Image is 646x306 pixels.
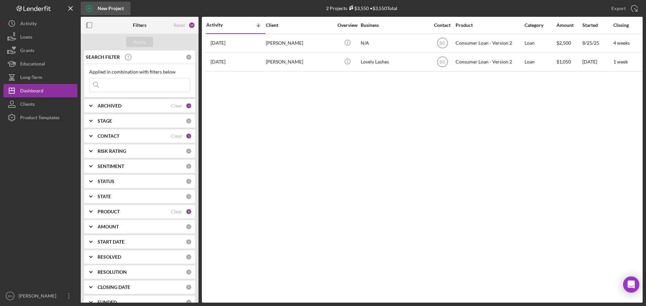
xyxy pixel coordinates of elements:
button: Grants [3,44,77,57]
div: Long-Term [20,71,42,86]
div: Started [582,23,613,28]
b: PRODUCT [98,209,120,214]
div: 0 [186,299,192,305]
b: RESOLVED [98,254,121,260]
time: 2025-09-06 23:26 [211,40,225,46]
div: 0 [186,269,192,275]
b: SEARCH FILTER [86,54,120,60]
div: Activity [206,22,236,28]
div: Reset [174,23,185,28]
div: 1 [186,133,192,139]
time: 2025-08-08 17:06 [211,59,225,64]
div: [PERSON_NAME] [266,53,333,71]
b: CLOSING DATE [98,285,130,290]
div: N/A [361,34,428,52]
div: Loan [525,34,556,52]
div: Export [611,2,626,15]
button: Educational [3,57,77,71]
b: STATE [98,194,111,199]
div: 0 [186,118,192,124]
div: 8 [186,209,192,215]
button: BG[PERSON_NAME] [3,289,77,303]
button: Clients [3,97,77,111]
div: 0 [186,148,192,154]
button: Product Templates [3,111,77,124]
div: Apply [134,37,146,47]
text: BG [8,294,12,298]
div: 0 [186,239,192,245]
span: $2,500 [557,40,571,46]
button: Apply [126,37,153,47]
time: 1 week [613,59,628,64]
b: RESOLUTION [98,269,127,275]
div: Loans [20,30,32,45]
span: $1,050 [557,59,571,64]
b: Filters [133,23,146,28]
button: Loans [3,30,77,44]
div: 1 [186,103,192,109]
button: Activity [3,17,77,30]
button: Long-Term [3,71,77,84]
div: Loan [525,53,556,71]
button: Dashboard [3,84,77,97]
b: SENTIMENT [98,164,124,169]
div: Clients [20,97,35,113]
div: Category [525,23,556,28]
div: [DATE] [582,53,613,71]
div: 0 [186,254,192,260]
div: [PERSON_NAME] [17,289,61,304]
div: Consumer Loan - Version 2 [456,34,523,52]
div: 0 [186,178,192,184]
b: STAGE [98,118,112,124]
div: Dashboard [20,84,43,99]
div: Grants [20,44,34,59]
div: Contact [430,23,455,28]
div: Activity [20,17,37,32]
div: 0 [186,54,192,60]
b: AMOUNT [98,224,119,229]
div: Applied in combination with filters below [89,69,190,75]
div: 2 Projects • $3,550 Total [326,5,397,11]
div: 10 [188,22,195,29]
div: [PERSON_NAME] [266,34,333,52]
text: BG [439,60,445,64]
button: New Project [81,2,131,15]
div: 0 [186,163,192,169]
div: Educational [20,57,45,72]
div: Clear [171,133,182,139]
div: 0 [186,224,192,230]
div: Business [361,23,428,28]
b: CONTACT [98,133,119,139]
b: ARCHIVED [98,103,121,108]
div: Clear [171,103,182,108]
div: Lovely Lashes [361,53,428,71]
div: 0 [186,193,192,200]
time: 4 weeks [613,40,630,46]
text: BG [439,41,445,46]
div: Open Intercom Messenger [623,276,639,293]
div: 8/25/25 [582,34,613,52]
div: Product Templates [20,111,60,126]
div: 0 [186,284,192,290]
button: Export [605,2,643,15]
div: Product [456,23,523,28]
b: STATUS [98,179,114,184]
div: Overview [335,23,360,28]
div: New Project [98,2,124,15]
b: FUNDED [98,300,117,305]
b: RISK RATING [98,148,126,154]
div: Consumer Loan - Version 2 [456,53,523,71]
div: Clear [171,209,182,214]
div: Client [266,23,333,28]
div: Amount [557,23,582,28]
b: START DATE [98,239,124,245]
div: $3,550 [347,5,369,11]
